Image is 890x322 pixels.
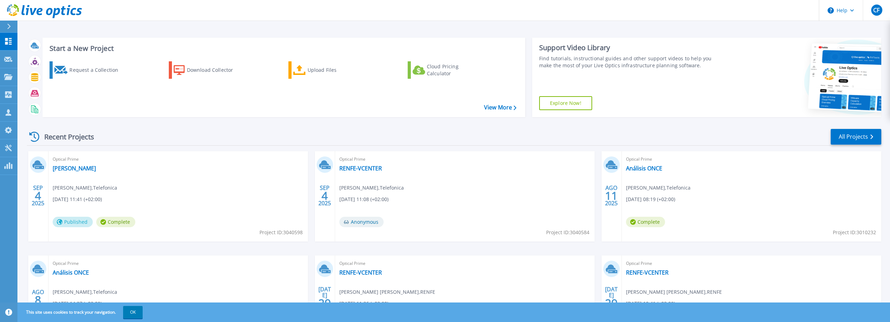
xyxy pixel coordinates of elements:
div: AGO 2025 [605,183,618,208]
span: Optical Prime [339,260,590,267]
h3: Start a New Project [50,45,516,52]
a: Request a Collection [50,61,127,79]
a: RENFE-VCENTER [626,269,669,276]
span: 29 [318,300,331,306]
span: Optical Prime [626,260,877,267]
span: [PERSON_NAME] [PERSON_NAME] , RENFE [339,288,435,296]
span: Project ID: 3040598 [259,229,303,236]
span: Optical Prime [53,155,304,163]
a: Análisis ONCE [626,165,662,172]
span: Optical Prime [339,155,590,163]
div: SEP 2025 [31,183,45,208]
span: [DATE] 11:41 (+02:00) [53,195,102,203]
span: Project ID: 3010232 [833,229,876,236]
span: CF [873,7,880,13]
span: Project ID: 3040584 [546,229,589,236]
div: Request a Collection [69,63,125,77]
div: Cloud Pricing Calculator [427,63,483,77]
span: [PERSON_NAME] [PERSON_NAME] , RENFE [626,288,722,296]
span: [PERSON_NAME] , Telefonica [626,184,691,192]
div: SEP 2025 [318,183,331,208]
span: [PERSON_NAME] , Telefonica [53,184,117,192]
div: Find tutorials, instructional guides and other support videos to help you make the most of your L... [539,55,719,69]
span: Complete [96,217,135,227]
span: [DATE] 11:26 (+02:00) [339,300,389,307]
div: [DATE] 2025 [318,287,331,313]
span: [PERSON_NAME] , Telefonica [53,288,117,296]
span: Complete [626,217,665,227]
span: [DATE] 11:08 (+02:00) [339,195,389,203]
span: Optical Prime [626,155,877,163]
span: 29 [605,300,618,306]
span: 4 [322,193,328,199]
a: View More [484,104,516,111]
a: RENFE-VCENTER [339,165,382,172]
a: Cloud Pricing Calculator [408,61,485,79]
span: [DATE] 10:41 (+02:00) [626,300,675,307]
span: [DATE] 14:27 (+02:00) [53,300,102,307]
a: RENFE-VCENTER [339,269,382,276]
a: Explore Now! [539,96,592,110]
a: Análisis ONCE [53,269,89,276]
span: [DATE] 08:19 (+02:00) [626,195,675,203]
span: This site uses cookies to track your navigation. [19,306,143,319]
div: AGO 2025 [31,287,45,313]
span: 11 [605,193,618,199]
button: OK [123,306,143,319]
div: Recent Projects [27,128,104,145]
div: Upload Files [308,63,363,77]
a: [PERSON_NAME] [53,165,96,172]
span: Anonymous [339,217,384,227]
div: Download Collector [187,63,243,77]
div: Support Video Library [539,43,719,52]
span: Published [53,217,93,227]
div: [DATE] 2025 [605,287,618,313]
a: Download Collector [169,61,247,79]
a: All Projects [831,129,881,145]
span: 8 [35,297,41,303]
span: 4 [35,193,41,199]
span: Optical Prime [53,260,304,267]
a: Upload Files [288,61,366,79]
span: [PERSON_NAME] , Telefonica [339,184,404,192]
